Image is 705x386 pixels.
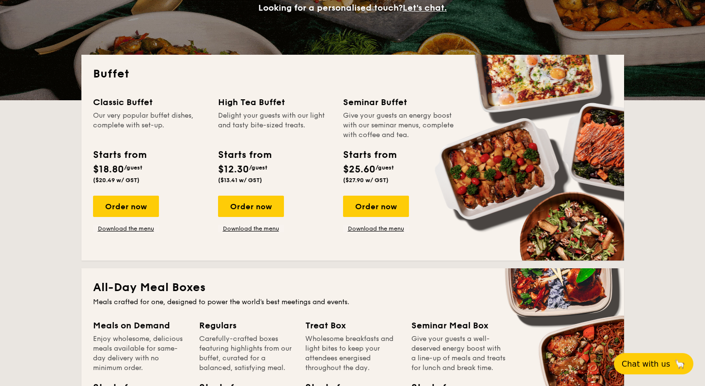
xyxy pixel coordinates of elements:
[622,359,670,369] span: Chat with us
[614,353,693,374] button: Chat with us🦙
[93,95,206,109] div: Classic Buffet
[343,164,376,175] span: $25.60
[93,177,140,184] span: ($20.49 w/ GST)
[343,148,396,162] div: Starts from
[343,95,456,109] div: Seminar Buffet
[93,319,188,332] div: Meals on Demand
[376,164,394,171] span: /guest
[93,111,206,140] div: Our very popular buffet dishes, complete with set-up.
[411,334,506,373] div: Give your guests a well-deserved energy boost with a line-up of meals and treats for lunch and br...
[124,164,142,171] span: /guest
[411,319,506,332] div: Seminar Meal Box
[674,358,686,370] span: 🦙
[343,111,456,140] div: Give your guests an energy boost with our seminar menus, complete with coffee and tea.
[218,177,262,184] span: ($13.41 w/ GST)
[343,225,409,232] a: Download the menu
[403,2,447,13] span: Let's chat.
[218,111,331,140] div: Delight your guests with our light and tasty bite-sized treats.
[305,319,400,332] div: Treat Box
[343,177,389,184] span: ($27.90 w/ GST)
[199,334,294,373] div: Carefully-crafted boxes featuring highlights from our buffet, curated for a balanced, satisfying ...
[258,2,403,13] span: Looking for a personalised touch?
[218,196,284,217] div: Order now
[93,280,612,295] h2: All-Day Meal Boxes
[305,334,400,373] div: Wholesome breakfasts and light bites to keep your attendees energised throughout the day.
[343,196,409,217] div: Order now
[218,164,249,175] span: $12.30
[93,225,159,232] a: Download the menu
[218,148,271,162] div: Starts from
[93,66,612,82] h2: Buffet
[218,225,284,232] a: Download the menu
[93,334,188,373] div: Enjoy wholesome, delicious meals available for same-day delivery with no minimum order.
[199,319,294,332] div: Regulars
[93,164,124,175] span: $18.80
[249,164,267,171] span: /guest
[93,297,612,307] div: Meals crafted for one, designed to power the world's best meetings and events.
[93,196,159,217] div: Order now
[93,148,146,162] div: Starts from
[218,95,331,109] div: High Tea Buffet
